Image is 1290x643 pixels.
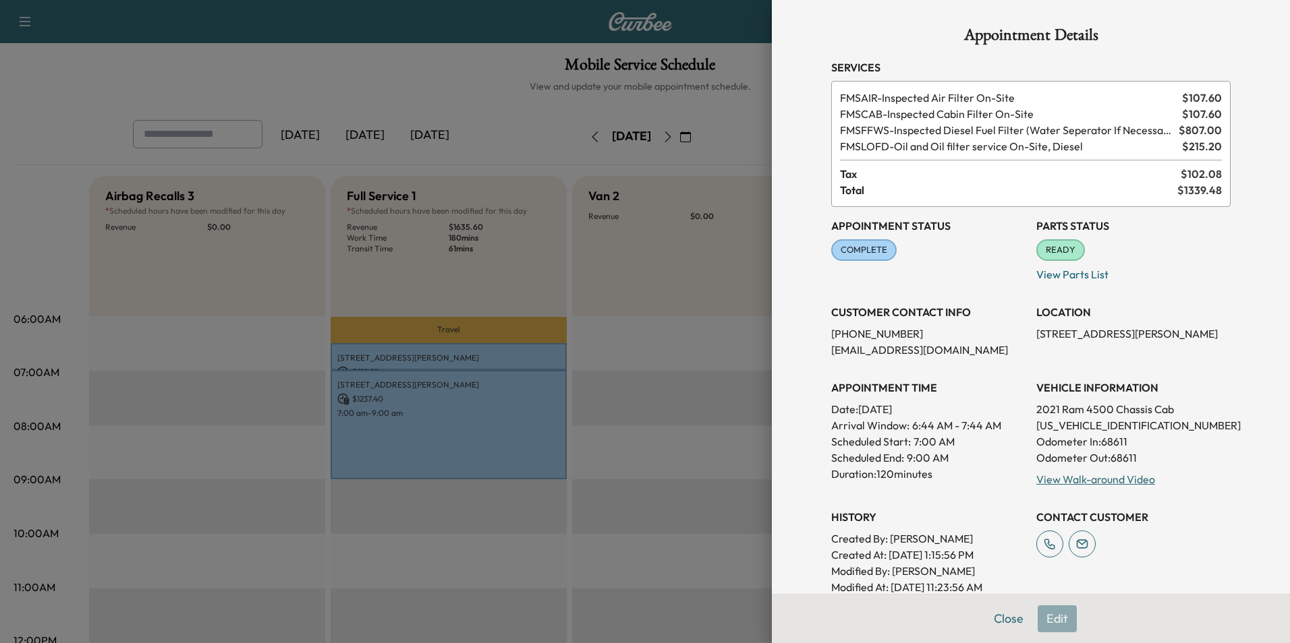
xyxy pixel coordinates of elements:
p: [PHONE_NUMBER] [831,326,1026,342]
p: Scheduled Start: [831,433,911,450]
p: Odometer In: 68611 [1036,433,1231,450]
h3: Services [831,59,1231,75]
p: 9:00 AM [907,450,949,466]
span: Inspected Air Filter On-Site [840,90,1177,106]
p: Date: [DATE] [831,401,1026,417]
p: [US_VEHICLE_IDENTIFICATION_NUMBER] [1036,417,1231,433]
span: COMPLETE [833,243,895,257]
button: Close [985,605,1032,632]
span: Total [840,182,1177,198]
h1: Appointment Details [831,27,1231,49]
h3: History [831,509,1026,525]
p: Scheduled End: [831,450,904,466]
span: $ 807.00 [1179,122,1222,138]
h3: APPOINTMENT TIME [831,379,1026,396]
h3: Parts Status [1036,218,1231,234]
p: 7:00 AM [914,433,955,450]
span: $ 1339.48 [1177,182,1222,198]
p: 2021 Ram 4500 Chassis Cab [1036,401,1231,417]
p: Created At : [DATE] 1:15:56 PM [831,547,1026,563]
h3: CONTACT CUSTOMER [1036,509,1231,525]
a: View Walk-around Video [1036,472,1155,486]
span: Inspected Diesel Fuel Filter (Water Seperator If Necessary) [840,122,1173,138]
p: Arrival Window: [831,417,1026,433]
p: [EMAIL_ADDRESS][DOMAIN_NAME] [831,342,1026,358]
p: Modified At : [DATE] 11:23:56 AM [831,579,1026,595]
h3: CUSTOMER CONTACT INFO [831,304,1026,320]
span: READY [1038,243,1084,257]
span: Oil and Oil filter service On-Site, Diesel [840,138,1177,154]
p: [STREET_ADDRESS][PERSON_NAME] [1036,326,1231,342]
span: 6:44 AM - 7:44 AM [912,417,1001,433]
span: $ 107.60 [1182,90,1222,106]
span: $ 215.20 [1182,138,1222,154]
h3: VEHICLE INFORMATION [1036,379,1231,396]
span: Tax [840,166,1181,182]
h3: LOCATION [1036,304,1231,320]
span: $ 107.60 [1182,106,1222,122]
h3: Appointment Status [831,218,1026,234]
p: Duration: 120 minutes [831,466,1026,482]
p: Created By : [PERSON_NAME] [831,530,1026,547]
span: $ 102.08 [1181,166,1222,182]
p: View Parts List [1036,261,1231,282]
span: Inspected Cabin Filter On-Site [840,106,1177,122]
p: Modified By : [PERSON_NAME] [831,563,1026,579]
p: Odometer Out: 68611 [1036,450,1231,466]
